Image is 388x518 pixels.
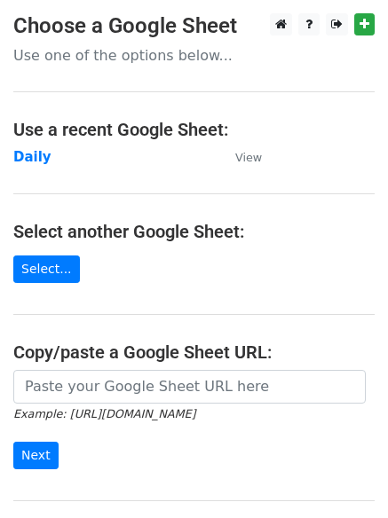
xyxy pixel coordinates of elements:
[13,341,375,363] h4: Copy/paste a Google Sheet URL:
[13,119,375,140] h4: Use a recent Google Sheet:
[13,13,375,39] h3: Choose a Google Sheet
[13,255,80,283] a: Select...
[235,151,262,164] small: View
[13,149,51,165] a: Daily
[13,442,59,469] input: Next
[13,46,375,65] p: Use one of the options below...
[13,407,195,420] small: Example: [URL][DOMAIN_NAME]
[13,221,375,242] h4: Select another Google Sheet:
[218,149,262,165] a: View
[13,370,366,404] input: Paste your Google Sheet URL here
